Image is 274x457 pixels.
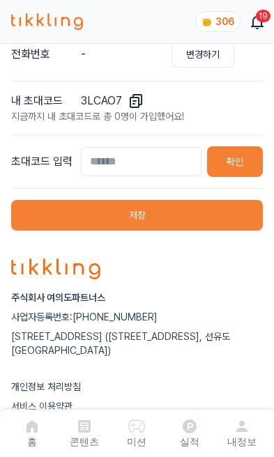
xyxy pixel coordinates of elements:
img: coin [201,17,213,28]
p: 실적 [180,435,199,449]
p: [STREET_ADDRESS] ([STREET_ADDRESS], 선유도 [GEOGRAPHIC_DATA]) [11,330,263,357]
button: 확인 [207,146,263,177]
span: 306 [215,16,234,27]
a: 콘텐츠 [58,415,110,451]
a: 실적 [163,415,215,451]
p: 미션 [127,435,146,449]
p: 콘텐츠 [70,435,99,449]
img: 미션 [128,418,145,435]
p: 전화번호 [11,46,81,63]
p: 홈 [27,435,37,449]
p: 내 초대코드 [11,93,81,109]
a: 19 [252,13,263,30]
a: coin 306 [195,11,238,32]
button: 미션 [111,415,163,451]
a: 개인정보 처리방침 [11,381,81,392]
p: 주식회사 여의도파트너스 [11,291,263,304]
button: 변경하기 [172,41,234,68]
a: 변경하기 [172,41,241,68]
a: 내정보 [216,415,268,451]
p: 초대코드 입력 [11,153,81,170]
div: 19 [256,10,271,22]
a: 홈 [6,415,58,451]
a: 서비스 이용약관 [11,401,73,412]
a: [PHONE_NUMBER] [73,311,158,323]
p: 내정보 [227,435,257,449]
p: 3LCAO7 [81,93,122,109]
img: 티끌링 [11,13,83,30]
p: 지금까지 내 초대코드로 총 0명이 가입했어요! [11,109,263,123]
p: 사업자등록번호: [11,310,263,324]
img: logo [11,258,100,279]
p: - [81,46,172,63]
button: 저장 [11,200,263,231]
